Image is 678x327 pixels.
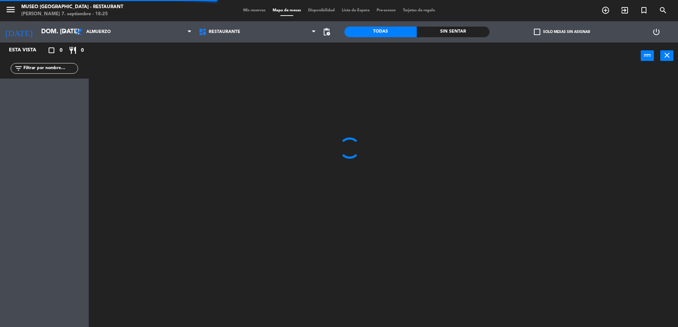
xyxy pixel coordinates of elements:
[60,46,62,55] span: 0
[5,4,16,17] button: menu
[322,28,331,36] span: pending_actions
[305,9,338,12] span: Disponibilidad
[69,46,77,55] i: restaurant
[21,4,123,11] div: Museo [GEOGRAPHIC_DATA] - Restaurant
[81,46,84,55] span: 0
[641,50,654,61] button: power_input
[620,6,629,15] i: exit_to_app
[209,29,240,34] span: Restaurante
[660,50,673,61] button: close
[417,27,489,37] div: Sin sentar
[4,46,51,55] div: Esta vista
[338,9,373,12] span: Lista de Espera
[663,51,671,60] i: close
[14,64,23,73] i: filter_list
[373,9,399,12] span: Pre-acceso
[659,6,667,15] i: search
[601,6,610,15] i: add_circle_outline
[21,11,123,18] div: [PERSON_NAME] 7. septiembre - 18:25
[240,9,269,12] span: Mis reservas
[399,9,439,12] span: Tarjetas de regalo
[86,29,111,34] span: Almuerzo
[5,4,16,15] i: menu
[652,28,661,36] i: power_settings_new
[640,6,648,15] i: turned_in_not
[23,64,78,72] input: Filtrar por nombre...
[534,29,540,35] span: check_box_outline_blank
[534,29,590,35] label: Solo mesas sin asignar
[269,9,305,12] span: Mapa de mesas
[643,51,652,60] i: power_input
[344,27,417,37] div: Todas
[47,46,56,55] i: crop_square
[61,28,69,36] i: arrow_drop_down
